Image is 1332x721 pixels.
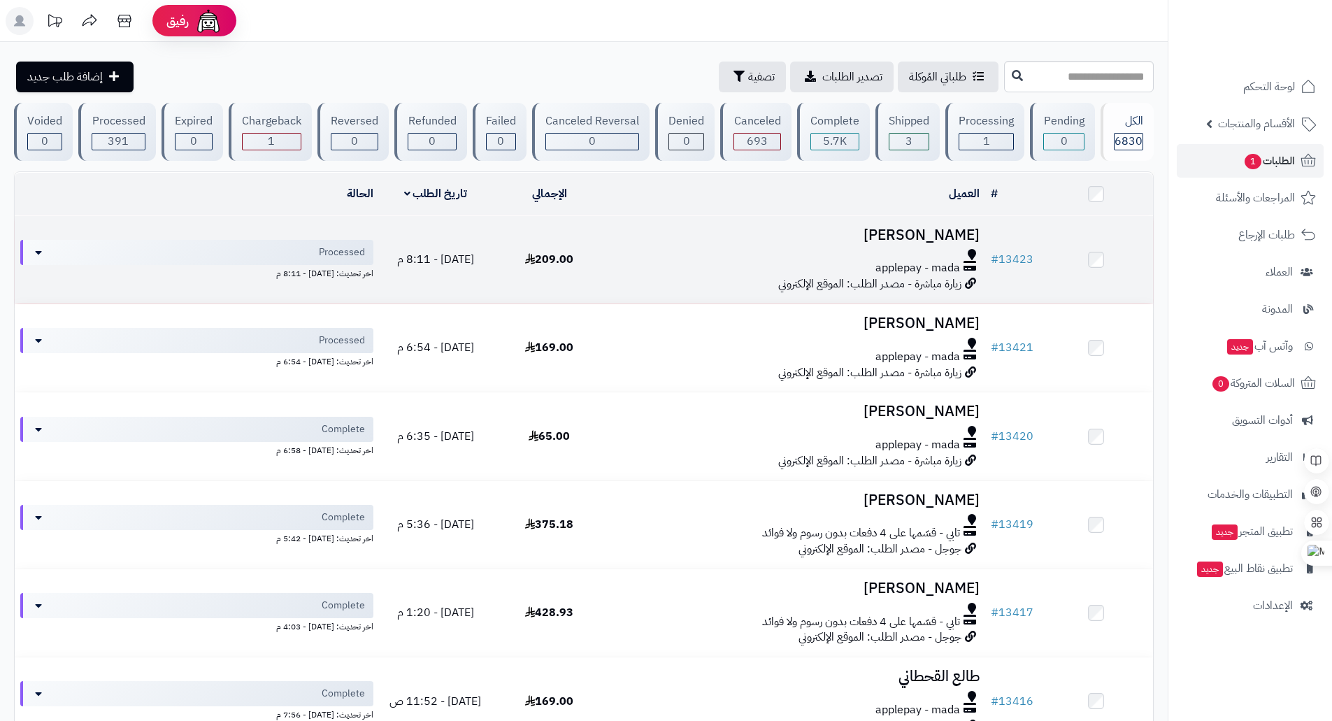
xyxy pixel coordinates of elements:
[959,113,1014,129] div: Processing
[11,103,76,161] a: Voided 0
[1243,151,1295,171] span: الطلبات
[991,251,998,268] span: #
[1098,103,1156,161] a: الكل6830
[20,618,373,633] div: اخر تحديث: [DATE] - 4:03 م
[612,669,980,685] h3: طالع القحطاني
[525,604,573,621] span: 428.93
[778,276,961,292] span: زيارة مباشرة - مصدر الطلب: الموقع الإلكتروني
[1244,153,1262,170] span: 1
[810,113,859,129] div: Complete
[875,437,960,453] span: applepay - mada
[1044,134,1083,150] div: 0
[748,69,775,85] span: تصفية
[1115,133,1143,150] span: 6830
[41,133,48,150] span: 0
[898,62,998,92] a: طلباتي المُوكلة
[322,511,365,524] span: Complete
[486,113,516,129] div: Failed
[1177,478,1324,511] a: التطبيقات والخدمات
[1196,559,1293,578] span: تطبيق نقاط البيع
[1177,292,1324,326] a: المدونة
[166,13,189,29] span: رفيق
[331,113,378,129] div: Reversed
[525,339,573,356] span: 169.00
[20,706,373,721] div: اخر تحديث: [DATE] - 7:56 م
[243,134,301,150] div: 1
[1177,255,1324,289] a: العملاء
[889,134,929,150] div: 3
[1197,562,1223,577] span: جديد
[175,113,213,129] div: Expired
[351,133,358,150] span: 0
[408,134,455,150] div: 0
[905,133,912,150] span: 3
[1266,448,1293,467] span: التقارير
[1208,485,1293,504] span: التطبيقات والخدمات
[28,134,62,150] div: 0
[778,364,961,381] span: زيارة مباشرة - مصدر الطلب: الموقع الإلكتروني
[612,404,980,420] h3: [PERSON_NAME]
[76,103,158,161] a: Processed 391
[875,702,960,718] span: applepay - mada
[322,422,365,436] span: Complete
[190,133,197,150] span: 0
[1216,188,1295,208] span: المراجعات والأسئلة
[529,103,652,161] a: Canceled Reversal 0
[991,185,998,202] a: #
[16,62,134,92] a: إضافة طلب جديد
[268,133,275,150] span: 1
[811,134,859,150] div: 5741
[319,245,365,259] span: Processed
[799,629,961,645] span: جوجل - مصدر الطلب: الموقع الإلكتروني
[532,185,567,202] a: الإجمالي
[734,134,780,150] div: 693
[389,693,481,710] span: [DATE] - 11:52 ص
[991,339,1033,356] a: #13421
[1177,552,1324,585] a: تطبيق نقاط البيعجديد
[1218,114,1295,134] span: الأقسام والمنتجات
[1061,133,1068,150] span: 0
[991,693,998,710] span: #
[1212,524,1238,540] span: جديد
[991,428,998,445] span: #
[331,134,378,150] div: 0
[27,113,62,129] div: Voided
[1177,366,1324,400] a: السلات المتروكة0
[889,113,929,129] div: Shipped
[991,693,1033,710] a: #13416
[991,604,1033,621] a: #13417
[1177,441,1324,474] a: التقارير
[408,113,456,129] div: Refunded
[612,580,980,597] h3: [PERSON_NAME]
[733,113,780,129] div: Canceled
[991,428,1033,445] a: #13420
[747,133,768,150] span: 693
[1177,404,1324,437] a: أدوات التسويق
[347,185,373,202] a: الحالة
[108,133,129,150] span: 391
[943,103,1027,161] a: Processing 1
[159,103,226,161] a: Expired 0
[762,525,960,541] span: تابي - قسّمها على 4 دفعات بدون رسوم ولا فوائد
[529,428,570,445] span: 65.00
[668,113,704,129] div: Denied
[612,315,980,331] h3: [PERSON_NAME]
[92,134,144,150] div: 391
[1177,70,1324,103] a: لوحة التحكم
[1226,336,1293,356] span: وآتس آب
[1232,411,1293,430] span: أدوات التسويق
[20,353,373,368] div: اخر تحديث: [DATE] - 6:54 م
[1237,10,1319,40] img: logo-2.png
[525,516,573,533] span: 375.18
[397,428,474,445] span: [DATE] - 6:35 م
[719,62,786,92] button: تصفية
[991,251,1033,268] a: #13423
[397,516,474,533] span: [DATE] - 5:36 م
[683,133,690,150] span: 0
[1043,113,1084,129] div: Pending
[397,604,474,621] span: [DATE] - 1:20 م
[823,133,847,150] span: 5.7K
[397,251,474,268] span: [DATE] - 8:11 م
[875,260,960,276] span: applepay - mada
[525,251,573,268] span: 209.00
